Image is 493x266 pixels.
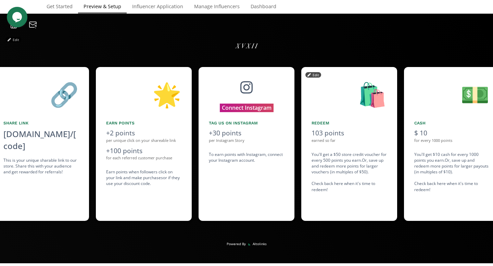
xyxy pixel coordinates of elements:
div: per Instagram Story [209,138,284,143]
div: +100 points [106,146,181,155]
div: Earn points [106,120,181,126]
a: Manage Influencers [189,0,245,14]
a: Get Started [41,0,78,14]
span: Altolinks [253,241,267,246]
button: Edit [5,37,21,42]
div: Redeem [312,120,387,126]
img: favicon-32x32.png [248,242,251,245]
div: +30 points [209,128,284,137]
div: 103 points [312,128,387,137]
div: 🛍️ [312,77,387,112]
a: Influencer Application [127,0,189,14]
button: Edit [305,72,321,78]
a: Preview & Setup [78,0,127,14]
button: Connect Instagram [220,104,274,112]
iframe: chat widget [7,7,29,27]
div: Share Link [3,120,79,126]
div: earned so far [312,138,387,143]
div: +2 points [106,128,181,137]
div: To earn points with Instagram, connect your Instagram account. [209,151,284,163]
a: Dashboard [245,0,282,14]
div: Cash [414,120,490,126]
div: This is your unique sharable link to our store. Share this with your audience and get rewarded fo... [3,157,79,175]
div: Earn points when followers click on your link and make purchases or if they use your discount code . [106,169,181,186]
div: 🌟 [106,77,181,112]
img: gQssxgE9bFFY [235,34,258,58]
span: Powered By [227,241,246,246]
div: You'll get $10 cash for every 1000 points you earn. Or, save up and redeem more points for larger... [414,151,490,192]
div: for each referred customer purchase [106,155,181,161]
div: per unique click on your shareable link [106,138,181,143]
div: [DOMAIN_NAME]/[code] [3,128,79,152]
div: for every 1000 points [414,138,490,143]
div: Tag us on Instagram [209,120,284,126]
div: You'll get a $50 store credit voucher for every 500 points you earn. Or, save up and redeem more ... [312,151,387,192]
div: $ 10 [414,128,490,137]
div: 🔗 [3,77,79,112]
div: 💵 [414,77,490,112]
